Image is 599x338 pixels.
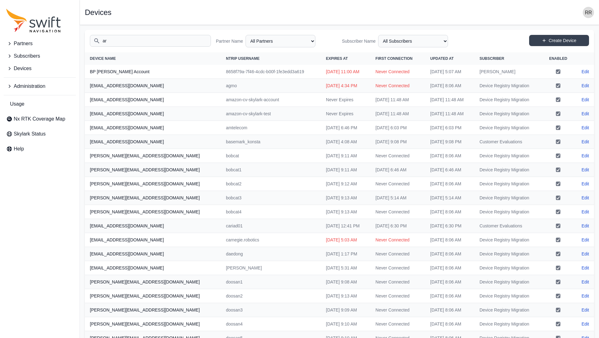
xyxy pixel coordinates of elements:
[321,303,371,317] td: [DATE] 9:09 AM
[85,205,221,219] th: [PERSON_NAME][EMAIL_ADDRESS][DOMAIN_NAME]
[376,56,413,61] span: First Connection
[583,7,594,18] img: user photo
[371,79,425,93] td: Never Connected
[425,163,475,177] td: [DATE] 6:46 AM
[321,261,371,275] td: [DATE] 5:31 AM
[321,247,371,261] td: [DATE] 1:17 PM
[221,303,321,317] td: doosan3
[425,205,475,219] td: [DATE] 8:06 AM
[425,303,475,317] td: [DATE] 8:06 AM
[221,177,321,191] td: bobcat2
[342,38,376,44] label: Subscriber Name
[371,163,425,177] td: [DATE] 6:46 AM
[582,125,589,131] a: Edit
[216,38,243,44] label: Partner Name
[85,9,111,16] h1: Devices
[425,233,475,247] td: [DATE] 8:06 AM
[475,107,542,121] td: Device Registry Migration
[582,83,589,89] a: Edit
[221,289,321,303] td: doosan2
[378,35,448,47] select: Subscriber
[475,275,542,289] td: Device Registry Migration
[14,83,45,90] span: Administration
[425,107,475,121] td: [DATE] 11:48 AM
[371,205,425,219] td: Never Connected
[371,261,425,275] td: Never Connected
[321,233,371,247] td: [DATE] 5:03 AM
[582,307,589,313] a: Edit
[582,293,589,299] a: Edit
[85,177,221,191] th: [PERSON_NAME][EMAIL_ADDRESS][DOMAIN_NAME]
[475,93,542,107] td: Device Registry Migration
[221,107,321,121] td: amazon-cv-skylark-test
[475,65,542,79] td: [PERSON_NAME]
[221,79,321,93] td: agmo
[475,317,542,331] td: Device Registry Migration
[85,219,221,233] th: [EMAIL_ADDRESS][DOMAIN_NAME]
[425,135,475,149] td: [DATE] 9:08 PM
[475,149,542,163] td: Device Registry Migration
[221,163,321,177] td: bobcat1
[4,80,76,93] button: Administration
[371,107,425,121] td: [DATE] 11:48 AM
[221,65,321,79] td: 8658f79a-7f46-4cdc-b00f-1fe3edd3a619
[475,233,542,247] td: Device Registry Migration
[4,113,76,125] a: Nx RTK Coverage Map
[371,247,425,261] td: Never Connected
[85,303,221,317] th: [PERSON_NAME][EMAIL_ADDRESS][DOMAIN_NAME]
[85,121,221,135] th: [EMAIL_ADDRESS][DOMAIN_NAME]
[85,275,221,289] th: [PERSON_NAME][EMAIL_ADDRESS][DOMAIN_NAME]
[4,50,76,62] button: Subscribers
[371,93,425,107] td: [DATE] 11:48 AM
[85,52,221,65] th: Device Name
[221,317,321,331] td: doosan4
[475,177,542,191] td: Device Registry Migration
[221,261,321,275] td: [PERSON_NAME]
[475,247,542,261] td: Device Registry Migration
[371,275,425,289] td: Never Connected
[582,279,589,285] a: Edit
[4,37,76,50] button: Partners
[582,237,589,243] a: Edit
[475,121,542,135] td: Device Registry Migration
[14,130,46,138] span: Skylark Status
[371,65,425,79] td: Never Connected
[582,167,589,173] a: Edit
[425,93,475,107] td: [DATE] 11:48 AM
[85,135,221,149] th: [EMAIL_ADDRESS][DOMAIN_NAME]
[475,289,542,303] td: Device Registry Migration
[475,135,542,149] td: Customer Evaluations
[321,149,371,163] td: [DATE] 9:11 AM
[475,261,542,275] td: Device Registry Migration
[371,177,425,191] td: Never Connected
[371,289,425,303] td: Never Connected
[582,181,589,187] a: Edit
[4,98,76,110] a: Usage
[85,247,221,261] th: [EMAIL_ADDRESS][DOMAIN_NAME]
[582,265,589,271] a: Edit
[321,107,371,121] td: Never Expires
[371,219,425,233] td: [DATE] 6:30 PM
[221,205,321,219] td: bobcat4
[582,195,589,201] a: Edit
[475,79,542,93] td: Device Registry Migration
[85,93,221,107] th: [EMAIL_ADDRESS][DOMAIN_NAME]
[425,121,475,135] td: [DATE] 6:03 PM
[425,65,475,79] td: [DATE] 5:07 AM
[425,191,475,205] td: [DATE] 5:14 AM
[4,62,76,75] button: Devices
[582,69,589,75] a: Edit
[90,35,211,47] input: Search
[371,317,425,331] td: Never Connected
[221,233,321,247] td: carnegie.robotics
[371,191,425,205] td: [DATE] 5:14 AM
[475,303,542,317] td: Device Registry Migration
[85,261,221,275] th: [EMAIL_ADDRESS][DOMAIN_NAME]
[425,275,475,289] td: [DATE] 8:06 AM
[321,317,371,331] td: [DATE] 9:10 AM
[221,247,321,261] td: daedong
[221,93,321,107] td: amazon-cv-skylark-account
[321,135,371,149] td: [DATE] 4:08 AM
[4,143,76,155] a: Help
[582,139,589,145] a: Edit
